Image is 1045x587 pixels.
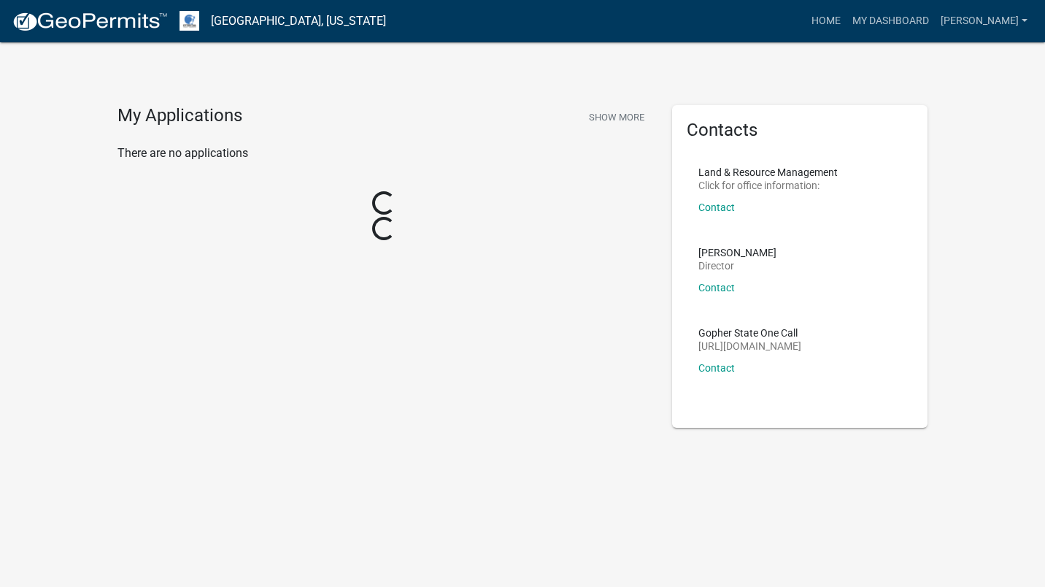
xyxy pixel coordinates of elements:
p: There are no applications [117,145,650,162]
button: Show More [583,105,650,129]
p: Click for office information: [698,180,838,191]
a: My Dashboard [847,7,935,35]
h4: My Applications [117,105,242,127]
a: [GEOGRAPHIC_DATA], [US_STATE] [211,9,386,34]
p: [PERSON_NAME] [698,248,776,258]
a: Contact [698,282,735,293]
p: [URL][DOMAIN_NAME] [698,341,801,351]
a: Home [806,7,847,35]
a: [PERSON_NAME] [935,7,1033,35]
img: Otter Tail County, Minnesota [180,11,199,31]
a: Contact [698,362,735,374]
p: Director [698,261,776,271]
h5: Contacts [687,120,913,141]
p: Land & Resource Management [698,167,838,177]
a: Contact [698,202,735,213]
p: Gopher State One Call [698,328,801,338]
